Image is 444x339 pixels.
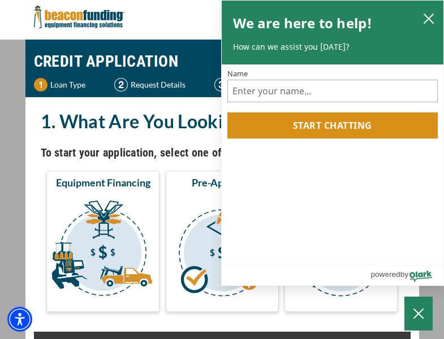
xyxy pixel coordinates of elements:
[214,78,228,92] img: Step 3
[49,194,157,307] img: Equipment Financing
[227,112,438,138] button: Start chatting
[233,41,433,53] p: How can we assist you [DATE]?
[420,10,438,26] button: close chatbox
[34,78,48,92] img: Step 1
[46,171,160,312] button: Equipment Financing
[227,80,438,102] input: Name
[227,70,438,77] label: Name
[192,176,252,189] span: Pre-Approval
[7,307,32,332] div: Accessibility Menu
[168,194,277,307] img: Pre-Approval
[400,267,408,281] span: by
[34,45,411,78] h1: CREDIT APPLICATION
[233,12,373,34] h2: We are here to help!
[41,143,404,162] h4: To start your application, select one of the three options below.
[166,171,279,312] button: Pre-Approval
[131,78,186,92] p: Request Details
[370,266,443,285] a: Powered by Olark
[370,267,400,281] span: powered
[404,297,433,331] button: Close Chatbox
[50,78,85,92] p: Loan Type
[56,176,150,189] span: Equipment Financing
[41,108,404,134] h2: 1. What Are You Looking For?
[114,78,128,92] img: Step 2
